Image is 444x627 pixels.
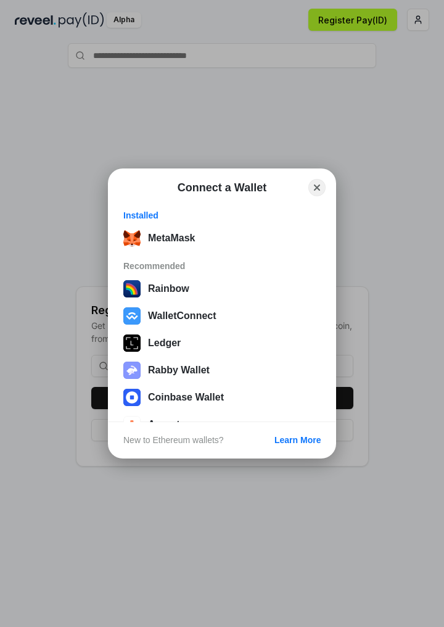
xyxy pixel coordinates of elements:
[148,419,180,430] div: Argent
[123,416,141,433] img: svg+xml,%3Csvg%20width%3D%2228%22%20height%3D%2228%22%20viewBox%3D%220%200%2028%2028%22%20fill%3D...
[120,226,324,251] button: MetaMask
[123,434,224,446] div: New to Ethereum wallets?
[274,434,321,446] div: Learn More
[120,304,324,328] button: WalletConnect
[148,310,216,322] div: WalletConnect
[148,365,210,376] div: Rabby Wallet
[123,260,321,272] div: Recommended
[120,358,324,383] button: Rabby Wallet
[123,334,141,352] img: svg+xml,%3Csvg%20xmlns%3D%22http%3A%2F%2Fwww.w3.org%2F2000%2Fsvg%22%20width%3D%2228%22%20height%3...
[123,280,141,297] img: svg+xml,%3Csvg%20width%3D%22120%22%20height%3D%22120%22%20viewBox%3D%220%200%20120%20120%22%20fil...
[178,180,266,195] h1: Connect a Wallet
[123,230,141,247] img: svg+xml;base64,PHN2ZyB3aWR0aD0iMzUiIGhlaWdodD0iMzQiIHZpZXdCb3g9IjAgMCAzNSAzNCIgZmlsbD0ibm9uZSIgeG...
[120,412,324,437] button: Argent
[123,210,321,221] div: Installed
[308,179,326,196] button: Close
[148,283,189,294] div: Rainbow
[123,307,141,325] img: svg+xml,%3Csvg%20width%3D%2228%22%20height%3D%2228%22%20viewBox%3D%220%200%2028%2028%22%20fill%3D...
[123,362,141,379] img: svg+xml,%3Csvg%20xmlns%3D%22http%3A%2F%2Fwww.w3.org%2F2000%2Fsvg%22%20fill%3D%22none%22%20viewBox...
[120,331,324,355] button: Ledger
[123,389,141,406] img: svg+xml,%3Csvg%20width%3D%2228%22%20height%3D%2228%22%20viewBox%3D%220%200%2028%2028%22%20fill%3D...
[148,392,224,403] div: Coinbase Wallet
[120,385,324,410] button: Coinbase Wallet
[120,276,324,301] button: Rainbow
[148,233,195,244] div: MetaMask
[148,338,181,349] div: Ledger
